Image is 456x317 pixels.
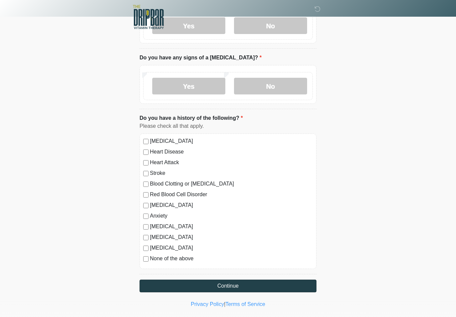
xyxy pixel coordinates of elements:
[140,54,262,62] label: Do you have any signs of a [MEDICAL_DATA]?
[143,224,149,230] input: [MEDICAL_DATA]
[143,149,149,155] input: Heart Disease
[143,171,149,176] input: Stroke
[224,301,225,307] a: |
[143,139,149,144] input: [MEDICAL_DATA]
[191,301,224,307] a: Privacy Policy
[150,148,313,156] label: Heart Disease
[143,203,149,208] input: [MEDICAL_DATA]
[150,201,313,209] label: [MEDICAL_DATA]
[143,235,149,240] input: [MEDICAL_DATA]
[150,180,313,188] label: Blood Clotting or [MEDICAL_DATA]
[143,160,149,166] input: Heart Attack
[150,244,313,252] label: [MEDICAL_DATA]
[150,255,313,263] label: None of the above
[140,114,243,122] label: Do you have a history of the following?
[150,191,313,199] label: Red Blood Cell Disorder
[143,246,149,251] input: [MEDICAL_DATA]
[150,223,313,231] label: [MEDICAL_DATA]
[150,212,313,220] label: Anxiety
[150,233,313,241] label: [MEDICAL_DATA]
[143,182,149,187] input: Blood Clotting or [MEDICAL_DATA]
[150,158,313,167] label: Heart Attack
[140,280,316,292] button: Continue
[140,122,316,130] div: Please check all that apply.
[143,256,149,262] input: None of the above
[143,214,149,219] input: Anxiety
[143,192,149,198] input: Red Blood Cell Disorder
[234,78,307,94] label: No
[150,169,313,177] label: Stroke
[150,137,313,145] label: [MEDICAL_DATA]
[225,301,265,307] a: Terms of Service
[133,5,164,29] img: The DRIPBaR - Lubbock Logo
[152,78,225,94] label: Yes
